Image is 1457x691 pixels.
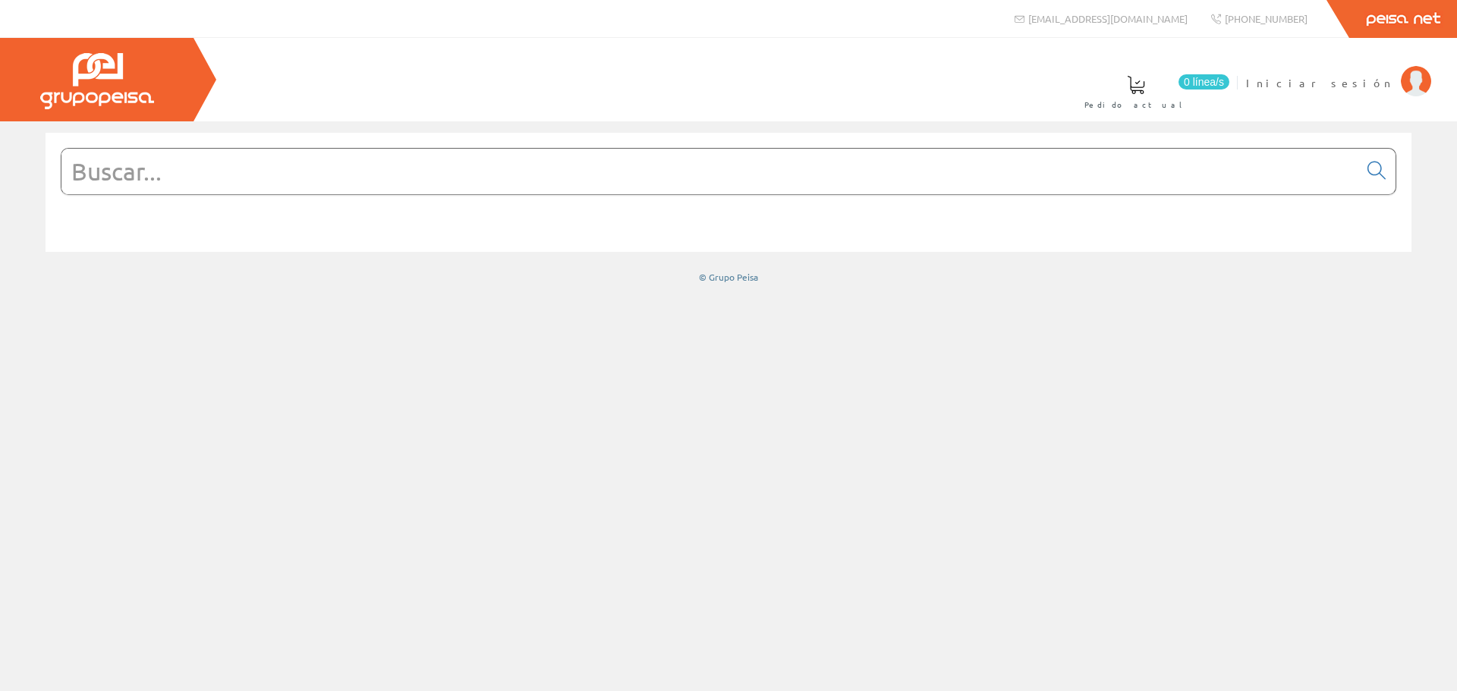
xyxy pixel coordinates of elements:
[1225,12,1308,25] span: [PHONE_NUMBER]
[1084,97,1188,112] span: Pedido actual
[61,149,1358,194] input: Buscar...
[1246,75,1393,90] span: Iniciar sesión
[40,53,154,109] img: Grupo Peisa
[1246,63,1431,77] a: Iniciar sesión
[1179,74,1229,90] span: 0 línea/s
[46,271,1411,284] div: © Grupo Peisa
[1028,12,1188,25] span: [EMAIL_ADDRESS][DOMAIN_NAME]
